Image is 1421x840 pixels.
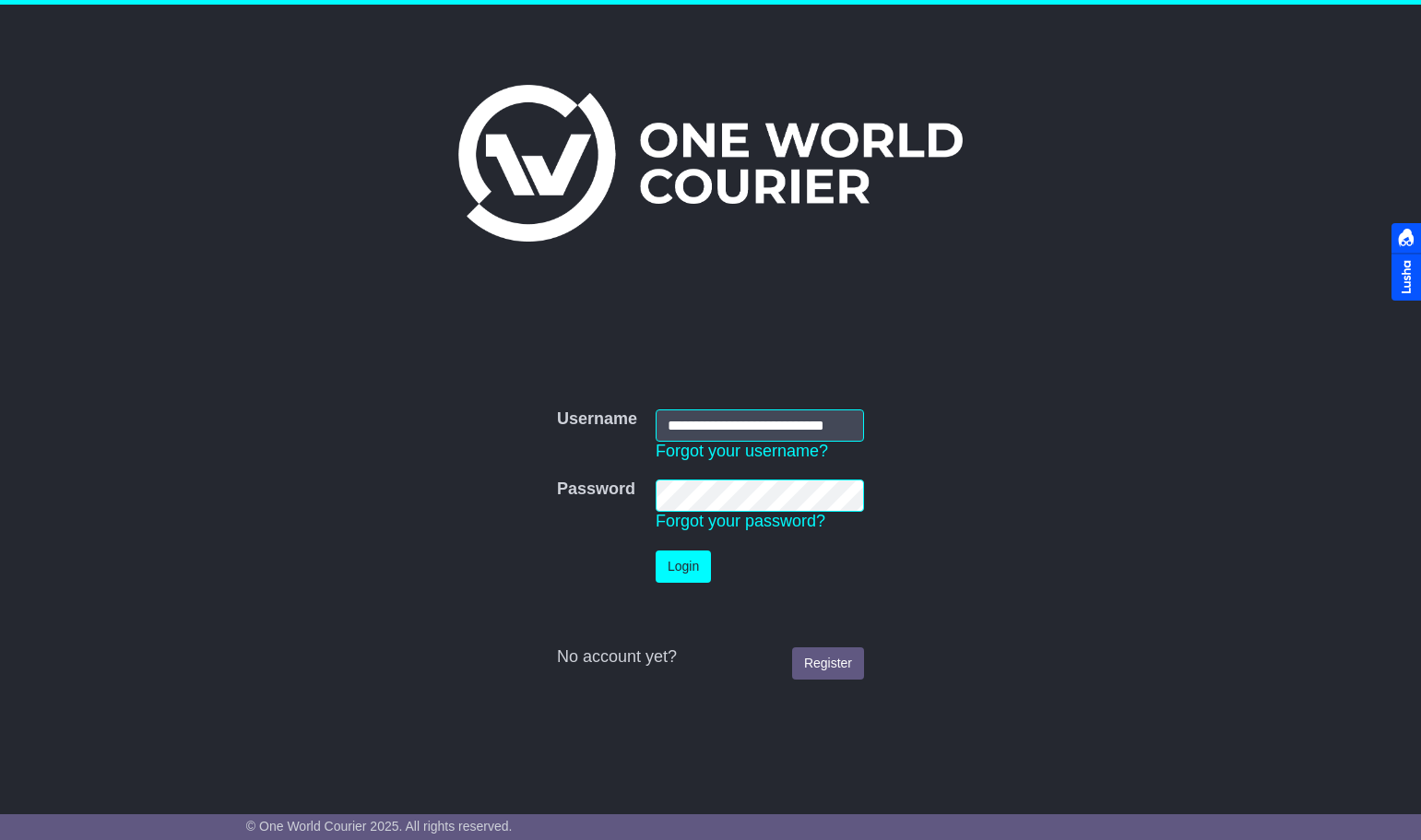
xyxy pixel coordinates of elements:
label: Password [557,479,635,500]
img: One World [458,85,962,242]
span: © One World Courier 2025. All rights reserved. [246,819,513,834]
a: Forgot your username? [656,442,828,460]
a: Forgot your password? [656,512,825,530]
div: No account yet? [557,647,864,668]
button: Login [656,550,711,583]
a: Register [792,647,864,680]
label: Username [557,409,637,430]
